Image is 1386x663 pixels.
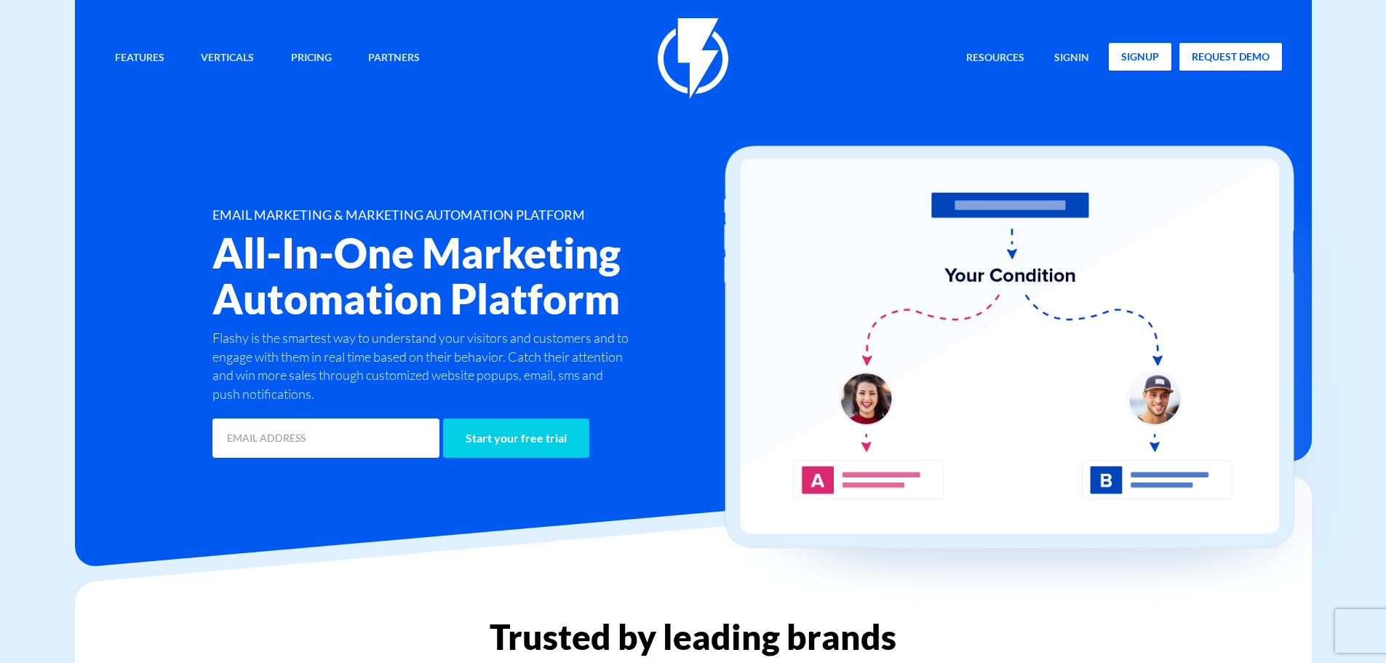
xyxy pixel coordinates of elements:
[75,618,1312,656] h2: Trusted by leading brands
[1179,43,1282,71] a: request demo
[190,43,265,74] a: Verticals
[280,43,343,74] a: Pricing
[357,43,431,74] a: Partners
[955,43,1035,74] a: Resources
[1109,43,1171,71] a: signup
[212,208,780,223] h1: EMAIL MARKETING & MARKETING AUTOMATION PLATFORM
[1043,43,1100,74] a: signin
[212,230,780,322] h2: All-In-One Marketing Automation Platform
[212,418,439,458] input: EMAIL ADDRESS
[212,329,633,404] p: Flashy is the smartest way to understand your visitors and customers and to engage with them in r...
[443,418,589,458] input: Start your free trial
[104,43,175,74] a: Features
